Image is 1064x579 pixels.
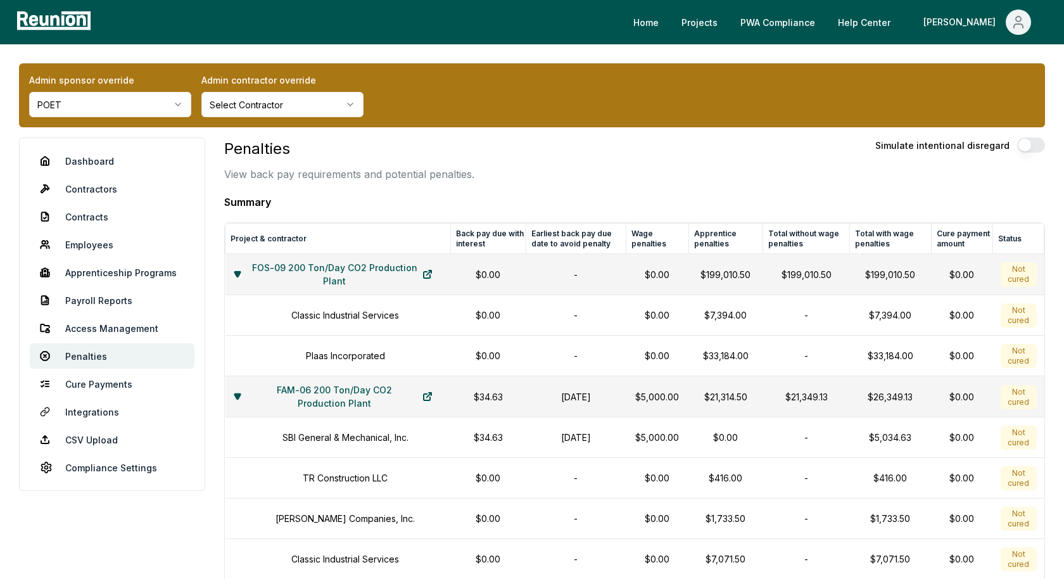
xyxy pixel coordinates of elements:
td: - [763,458,849,499]
div: $0.00 [939,512,985,525]
label: Simulate intentional disregard [875,139,1010,152]
p: $199,010.50 [697,268,756,281]
div: Not cured [1001,262,1037,286]
p: $33,184.00 [858,349,924,362]
div: Not cured [1001,303,1037,328]
p: $0.00 [633,552,681,566]
td: - [763,336,849,376]
div: Not cured [1001,507,1037,531]
p: $0.00 [697,431,756,444]
a: Cure Payments [30,371,194,397]
p: $5,034.63 [858,431,924,444]
p: $1,733.50 [858,512,924,525]
h1: Classic Industrial Services [291,309,399,322]
th: Earliest back pay due date to avoid penalty [526,224,626,254]
h1: Classic Industrial Services [291,552,399,566]
h1: Plaas Incorporated [306,349,385,362]
td: - [526,254,626,295]
td: - [763,499,849,539]
a: Contracts [30,204,194,229]
h1: SBI General & Mechanical, Inc. [282,431,408,444]
p: $5,000.00 [633,431,681,444]
a: Integrations [30,399,194,424]
div: Not cured [1001,426,1037,450]
td: - [526,295,626,336]
label: Admin sponsor override [29,73,191,87]
p: $416.00 [858,471,924,485]
a: Dashboard [30,148,194,174]
th: Apprentice penalties [689,224,763,254]
td: - [763,417,849,458]
a: Help Center [828,10,901,35]
a: PWA Compliance [730,10,825,35]
p: $0.00 [458,309,518,322]
th: Back pay due with interest [450,224,526,254]
td: - [526,499,626,539]
p: $0.00 [633,512,681,525]
button: [PERSON_NAME] [913,10,1041,35]
div: $0.00 [939,349,985,362]
h4: Summary [224,194,1045,210]
p: $21,349.13 [770,390,842,404]
nav: Main [623,10,1051,35]
h1: TR Construction LLC [303,471,388,485]
p: $0.00 [458,349,518,362]
th: Project & contractor [225,224,451,254]
div: Not cured [1001,385,1037,409]
a: Access Management [30,315,194,341]
div: $0.00 [939,309,985,322]
p: $0.00 [633,471,681,485]
div: Not cured [1001,547,1037,571]
a: Compliance Settings [30,455,194,480]
h1: [DATE] [534,390,619,404]
p: View back pay requirements and potential penalties. [224,167,474,182]
p: $7,071.50 [697,552,756,566]
a: FAM-06 200 Ton/Day CO2 Production Plant [242,384,443,409]
div: [PERSON_NAME] [923,10,1001,35]
div: Not cured [1001,344,1037,368]
p: $34.63 [458,431,518,444]
div: Not cured [1001,466,1037,490]
p: $7,071.50 [858,552,924,566]
p: $7,394.00 [858,309,924,322]
p: $1,733.50 [697,512,756,525]
p: $199,010.50 [770,268,842,281]
th: Total without wage penalties [763,224,849,254]
p: $0.00 [458,268,518,281]
div: $0.00 [939,390,985,404]
h3: Penalties [224,137,474,160]
div: $0.00 [939,552,985,566]
p: $7,394.00 [697,309,756,322]
a: Employees [30,232,194,257]
a: CSV Upload [30,427,194,452]
p: $33,184.00 [697,349,756,362]
th: Cure payment amount [931,224,993,254]
p: $21,314.50 [697,390,756,404]
a: Penalties [30,343,194,369]
label: Admin contractor override [201,73,364,87]
th: Wage penalties [626,224,688,254]
p: $34.63 [458,390,518,404]
p: $0.00 [633,309,681,322]
a: Projects [671,10,728,35]
p: $5,000.00 [633,390,681,404]
a: FOS-09 200 Ton/Day CO2 Production Plant [242,262,443,287]
a: Home [623,10,669,35]
a: Apprenticeship Programs [30,260,194,285]
a: Payroll Reports [30,288,194,313]
td: - [763,295,849,336]
p: $0.00 [458,552,518,566]
p: $0.00 [633,268,681,281]
p: $199,010.50 [858,268,924,281]
p: $416.00 [697,471,756,485]
h1: [PERSON_NAME] Companies, Inc. [275,512,415,525]
h1: [DATE] [534,431,619,444]
p: $0.00 [458,471,518,485]
div: $0.00 [939,471,985,485]
a: Contractors [30,176,194,201]
p: $26,349.13 [858,390,924,404]
td: - [526,336,626,376]
td: - [526,458,626,499]
div: $0.00 [939,431,985,444]
p: $0.00 [458,512,518,525]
